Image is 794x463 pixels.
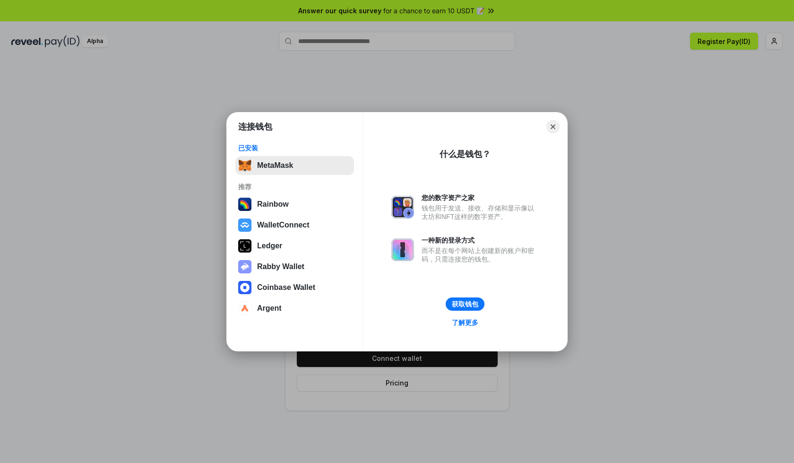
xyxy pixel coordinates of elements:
[452,300,478,308] div: 获取钱包
[238,239,251,253] img: svg+xml,%3Csvg%20xmlns%3D%22http%3A%2F%2Fwww.w3.org%2F2000%2Fsvg%22%20width%3D%2228%22%20height%3...
[238,302,251,315] img: svg+xml,%3Csvg%20width%3D%2228%22%20height%3D%2228%22%20viewBox%3D%220%200%2028%2028%22%20fill%3D...
[238,260,251,273] img: svg+xml,%3Csvg%20xmlns%3D%22http%3A%2F%2Fwww.w3.org%2F2000%2Fsvg%22%20fill%3D%22none%22%20viewBox...
[257,200,289,209] div: Rainbow
[235,299,354,318] button: Argent
[440,149,491,160] div: 什么是钱包？
[238,183,351,191] div: 推荐
[257,161,293,170] div: MetaMask
[235,156,354,175] button: MetaMask
[391,238,414,261] img: svg+xml,%3Csvg%20xmlns%3D%22http%3A%2F%2Fwww.w3.org%2F2000%2Fsvg%22%20fill%3D%22none%22%20viewBox...
[235,216,354,235] button: WalletConnect
[422,204,539,221] div: 钱包用于发送、接收、存储和显示像以太坊和NFT这样的数字资产。
[257,283,315,292] div: Coinbase Wallet
[235,257,354,276] button: Rabby Wallet
[238,159,251,172] img: svg+xml,%3Csvg%20fill%3D%22none%22%20height%3D%2233%22%20viewBox%3D%220%200%2035%2033%22%20width%...
[238,144,351,152] div: 已安装
[235,195,354,214] button: Rainbow
[446,297,484,311] button: 获取钱包
[422,236,539,245] div: 一种新的登录方式
[391,196,414,218] img: svg+xml,%3Csvg%20xmlns%3D%22http%3A%2F%2Fwww.w3.org%2F2000%2Fsvg%22%20fill%3D%22none%22%20viewBox...
[422,246,539,263] div: 而不是在每个网站上创建新的账户和密码，只需连接您的钱包。
[257,242,282,250] div: Ledger
[257,262,304,271] div: Rabby Wallet
[238,218,251,232] img: svg+xml,%3Csvg%20width%3D%2228%22%20height%3D%2228%22%20viewBox%3D%220%200%2028%2028%22%20fill%3D...
[446,316,484,329] a: 了解更多
[238,198,251,211] img: svg+xml,%3Csvg%20width%3D%22120%22%20height%3D%22120%22%20viewBox%3D%220%200%20120%20120%22%20fil...
[235,236,354,255] button: Ledger
[422,193,539,202] div: 您的数字资产之家
[546,120,560,133] button: Close
[452,318,478,327] div: 了解更多
[257,304,282,313] div: Argent
[257,221,310,229] div: WalletConnect
[235,278,354,297] button: Coinbase Wallet
[238,121,272,132] h1: 连接钱包
[238,281,251,294] img: svg+xml,%3Csvg%20width%3D%2228%22%20height%3D%2228%22%20viewBox%3D%220%200%2028%2028%22%20fill%3D...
